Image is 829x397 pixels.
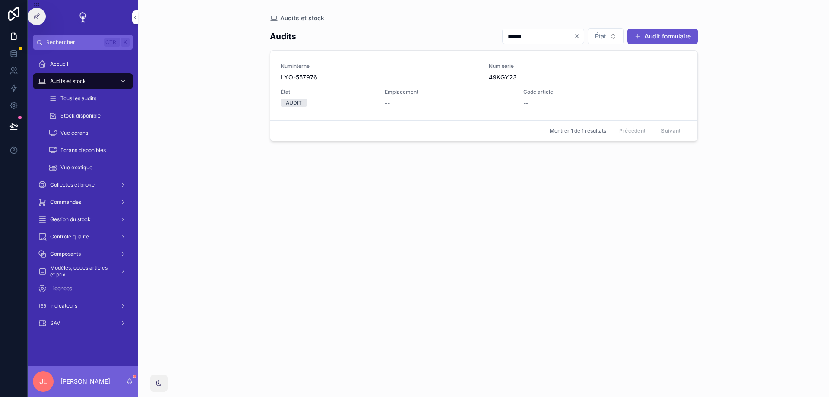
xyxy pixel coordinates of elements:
a: SAV [33,315,133,331]
img: App logo [76,10,90,24]
button: RechercherCtrlK [33,35,133,50]
span: LYO-557976 [281,73,479,82]
span: K [122,39,129,46]
span: Accueil [50,60,68,67]
span: Collectes et broke [50,181,95,188]
a: Commandes [33,194,133,210]
a: Accueil [33,56,133,72]
span: Composants [50,251,81,257]
span: Tous les audits [60,95,96,102]
span: État [281,89,374,95]
span: Indicateurs [50,302,77,309]
span: État [595,32,606,41]
a: Composants [33,246,133,262]
div: AUDIT [286,99,302,107]
span: Vue exotique [60,164,92,171]
a: Audits et stock [270,14,324,22]
span: Vue écrans [60,130,88,137]
a: NuminterneLYO-557976Num série49KGY23ÉtatAUDITEmplacement--Code article-- [270,51,697,120]
span: Commandes [50,199,81,206]
span: Licences [50,285,72,292]
span: Emplacement [385,89,513,95]
a: Indicateurs [33,298,133,314]
a: Gestion du stock [33,212,133,227]
span: Rechercher [46,39,101,46]
a: Vue écrans [43,125,133,141]
span: Ctrl [104,38,120,47]
a: Vue exotique [43,160,133,175]
span: Contrôle qualité [50,233,89,240]
span: Stock disponible [60,112,101,119]
button: Clear [573,33,584,40]
span: Audits et stock [280,14,324,22]
span: Numinterne [281,63,479,70]
p: [PERSON_NAME] [60,377,110,386]
span: 49KGY23 [489,73,687,82]
span: SAV [50,320,60,327]
button: Audit formulaire [627,29,698,44]
span: Code article [523,89,617,95]
a: Stock disponible [43,108,133,124]
a: Licences [33,281,133,296]
span: Audits et stock [50,78,86,85]
a: Collectes et broke [33,177,133,193]
span: -- [385,99,390,108]
span: Modèles, codes articles et prix [50,264,113,278]
h1: Audits [270,31,296,42]
span: -- [523,99,528,108]
a: Audits et stock [33,73,133,89]
a: Ecrans disponibles [43,143,133,158]
button: Select Button [588,28,624,44]
a: Tous les audits [43,91,133,106]
span: Ecrans disponibles [60,147,106,154]
div: scrollable content [28,50,138,342]
span: JL [39,376,47,387]
a: Modèles, codes articles et prix [33,264,133,279]
span: Montrer 1 de 1 résultats [550,127,606,134]
a: Contrôle qualité [33,229,133,245]
span: Gestion du stock [50,216,91,223]
span: Num série [489,63,687,70]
